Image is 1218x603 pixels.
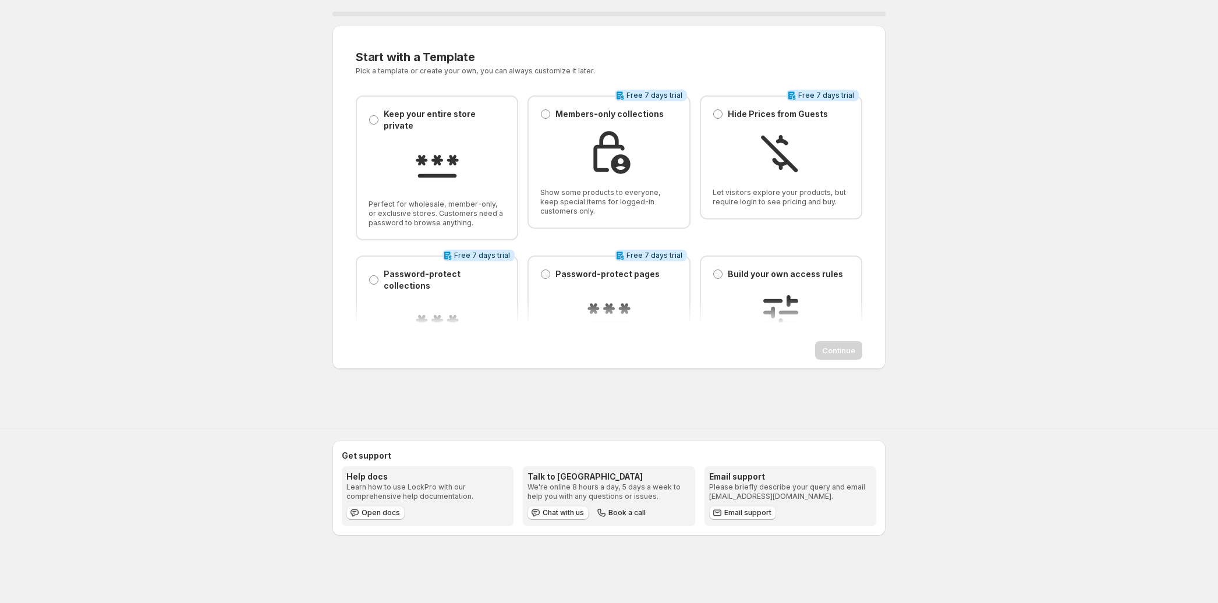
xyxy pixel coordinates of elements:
[527,483,690,501] p: We're online 8 hours a day, 5 days a week to help you with any questions or issues.
[527,471,690,483] h3: Talk to [GEOGRAPHIC_DATA]
[709,483,872,501] p: Please briefly describe your query and email [EMAIL_ADDRESS][DOMAIN_NAME].
[384,108,505,132] p: Keep your entire store private
[724,508,771,517] span: Email support
[342,450,876,462] h2: Get support
[586,289,632,336] img: Password-protect pages
[540,188,677,216] span: Show some products to everyone, keep special items for logged-in customers only.
[593,506,650,520] button: Book a call
[543,508,584,517] span: Chat with us
[728,268,843,280] p: Build your own access rules
[709,471,872,483] h3: Email support
[586,129,632,176] img: Members-only collections
[362,508,400,517] span: Open docs
[626,251,682,260] span: Free 7 days trial
[728,108,828,120] p: Hide Prices from Guests
[608,508,646,517] span: Book a call
[356,50,475,64] span: Start with a Template
[626,91,682,100] span: Free 7 days trial
[757,129,804,176] img: Hide Prices from Guests
[527,506,589,520] button: Chat with us
[555,108,664,120] p: Members-only collections
[346,506,405,520] a: Open docs
[709,506,776,520] a: Email support
[369,200,505,228] span: Perfect for wholesale, member-only, or exclusive stores. Customers need a password to browse anyt...
[454,251,510,260] span: Free 7 days trial
[414,141,461,187] img: Keep your entire store private
[346,483,509,501] p: Learn how to use LockPro with our comprehensive help documentation.
[555,268,660,280] p: Password-protect pages
[414,301,461,347] img: Password-protect collections
[356,66,724,76] p: Pick a template or create your own, you can always customize it later.
[757,289,804,336] img: Build your own access rules
[384,268,505,292] p: Password-protect collections
[713,188,849,207] span: Let visitors explore your products, but require login to see pricing and buy.
[798,91,854,100] span: Free 7 days trial
[346,471,509,483] h3: Help docs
